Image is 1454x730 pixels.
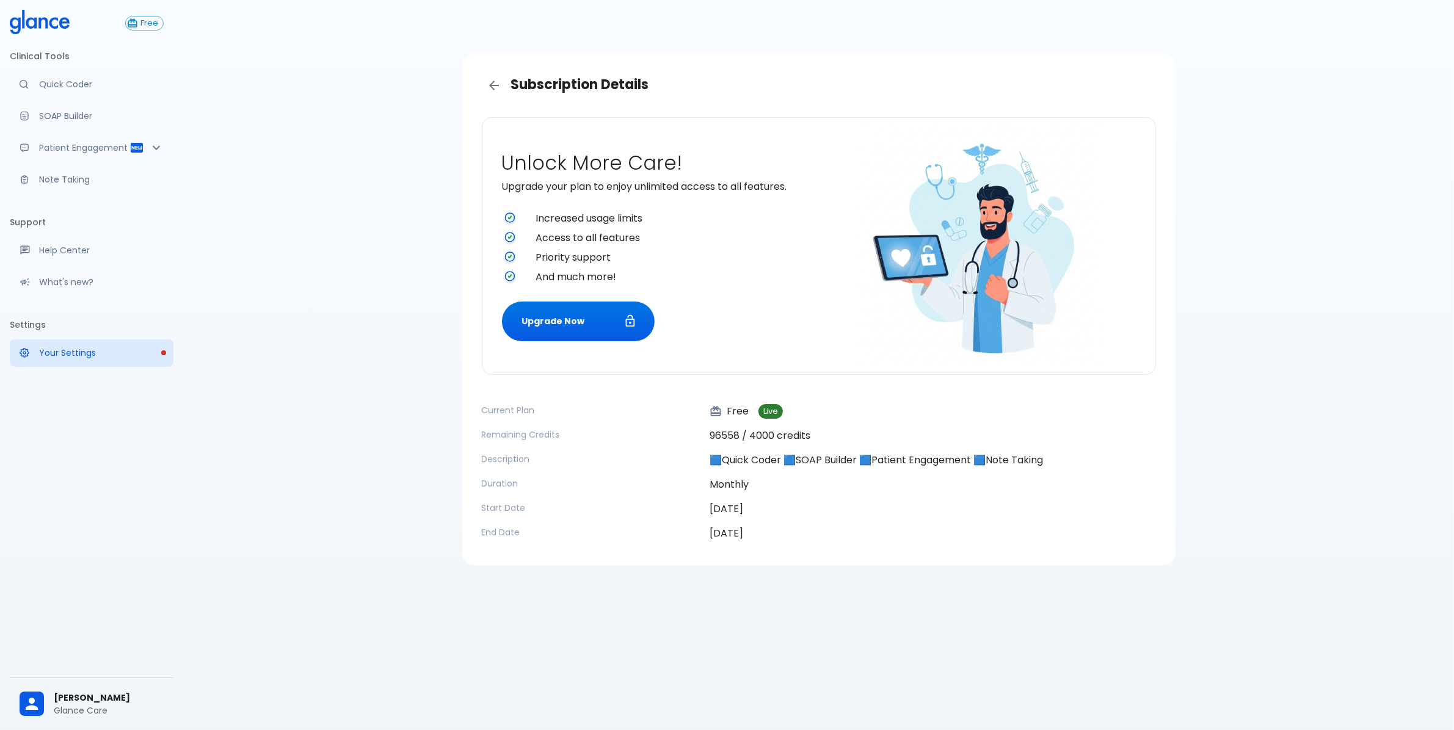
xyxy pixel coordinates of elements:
p: Your Settings [39,347,164,359]
button: Free [125,16,164,31]
p: SOAP Builder [39,110,164,122]
div: Patient Reports & Referrals [10,134,173,161]
p: Help Center [39,244,164,256]
span: Access to all features [536,231,814,245]
div: Recent updates and feature releases [10,269,173,295]
span: Live [758,407,783,416]
span: [PERSON_NAME] [54,692,164,704]
p: Upgrade your plan to enjoy unlimited access to all features. [502,179,814,194]
h2: Unlock More Care! [502,151,814,175]
p: Description [482,453,700,465]
time: [DATE] [710,526,743,540]
a: Advanced note-taking [10,166,173,193]
p: Monthly [710,477,1156,492]
li: Settings [10,310,173,339]
p: Start Date [482,502,700,514]
a: Back [482,73,506,98]
img: doctor-unlocking-care [857,123,1102,367]
p: What's new? [39,276,164,288]
p: 🟦Quick Coder 🟦SOAP Builder 🟦Patient Engagement 🟦Note Taking [710,453,1156,468]
h3: Subscription Details [482,73,1156,98]
span: Priority support [536,250,814,265]
span: And much more! [536,270,814,284]
span: Increased usage limits [536,211,814,226]
p: Quick Coder [39,78,164,90]
a: Please complete account setup [10,339,173,366]
p: 96558 / 4000 credits [710,428,1156,443]
p: Duration [482,477,700,490]
p: Remaining Credits [482,428,700,441]
li: Support [10,208,173,237]
p: Current Plan [482,404,700,416]
a: Moramiz: Find ICD10AM codes instantly [10,71,173,98]
a: Get help from our support team [10,237,173,264]
time: [DATE] [710,502,743,516]
li: Clinical Tools [10,42,173,71]
a: Docugen: Compose a clinical documentation in seconds [10,103,173,129]
p: Glance Care [54,704,164,717]
a: Click to view or change your subscription [125,16,173,31]
p: End Date [482,526,700,538]
div: [PERSON_NAME]Glance Care [10,683,173,725]
p: Note Taking [39,173,164,186]
p: Patient Engagement [39,142,129,154]
span: Free [136,19,163,28]
button: Upgrade Now [502,302,655,341]
p: Free [710,404,749,419]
